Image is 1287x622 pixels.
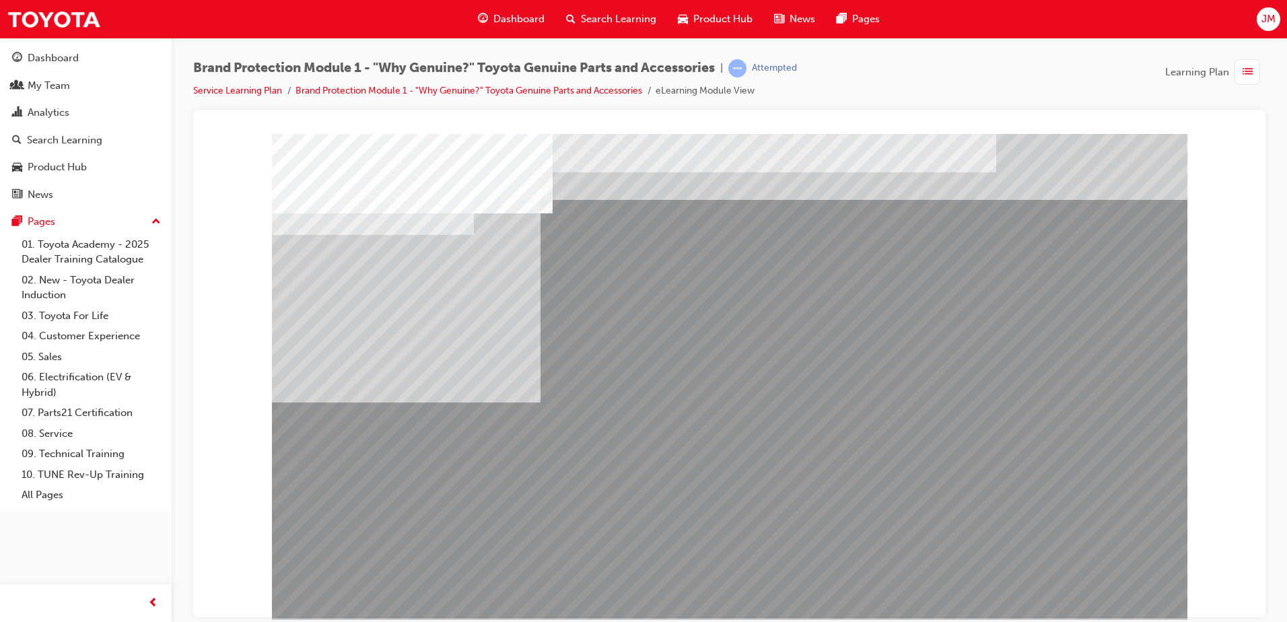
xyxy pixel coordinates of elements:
[728,59,746,77] span: learningRecordVerb_ATTEMPT-icon
[16,270,166,306] a: 02. New - Toyota Dealer Induction
[12,53,22,65] span: guage-icon
[16,485,166,506] a: All Pages
[28,160,87,175] div: Product Hub
[555,5,667,33] a: search-iconSearch Learning
[16,444,166,464] a: 09. Technical Training
[16,464,166,485] a: 10. TUNE Rev-Up Training
[581,11,656,27] span: Search Learning
[151,213,161,231] span: up-icon
[7,4,101,34] img: Trak
[148,595,158,612] span: prev-icon
[1165,59,1265,85] button: Learning Plan
[16,347,166,368] a: 05. Sales
[295,85,642,96] a: Brand Protection Module 1 - "Why Genuine?" Toyota Genuine Parts and Accessories
[5,128,166,153] a: Search Learning
[678,11,688,28] span: car-icon
[5,46,166,71] a: Dashboard
[5,209,166,234] button: Pages
[790,11,815,27] span: News
[12,80,22,92] span: people-icon
[667,5,763,33] a: car-iconProduct Hub
[478,11,488,28] span: guage-icon
[5,155,166,180] a: Product Hub
[12,162,22,174] span: car-icon
[852,11,880,27] span: Pages
[1257,7,1280,31] button: JM
[12,135,22,147] span: search-icon
[5,73,166,98] a: My Team
[16,423,166,444] a: 08. Service
[5,43,166,209] button: DashboardMy TeamAnalyticsSearch LearningProduct HubNews
[16,367,166,403] a: 06. Electrification (EV & Hybrid)
[656,83,755,99] li: eLearning Module View
[193,61,715,76] span: Brand Protection Module 1 - "Why Genuine?" Toyota Genuine Parts and Accessories
[12,107,22,119] span: chart-icon
[693,11,753,27] span: Product Hub
[720,61,723,76] span: |
[763,5,826,33] a: news-iconNews
[5,182,166,207] a: News
[467,5,555,33] a: guage-iconDashboard
[16,306,166,326] a: 03. Toyota For Life
[5,100,166,125] a: Analytics
[1243,64,1253,81] span: list-icon
[774,11,784,28] span: news-icon
[28,78,70,94] div: My Team
[28,50,79,66] div: Dashboard
[837,11,847,28] span: pages-icon
[193,85,282,96] a: Service Learning Plan
[566,11,576,28] span: search-icon
[28,105,69,120] div: Analytics
[16,234,166,270] a: 01. Toyota Academy - 2025 Dealer Training Catalogue
[16,403,166,423] a: 07. Parts21 Certification
[12,189,22,201] span: news-icon
[752,62,797,75] div: Attempted
[1165,65,1229,80] span: Learning Plan
[826,5,891,33] a: pages-iconPages
[27,133,102,148] div: Search Learning
[16,326,166,347] a: 04. Customer Experience
[1261,11,1276,27] span: JM
[28,214,55,230] div: Pages
[493,11,545,27] span: Dashboard
[12,216,22,228] span: pages-icon
[28,187,53,203] div: News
